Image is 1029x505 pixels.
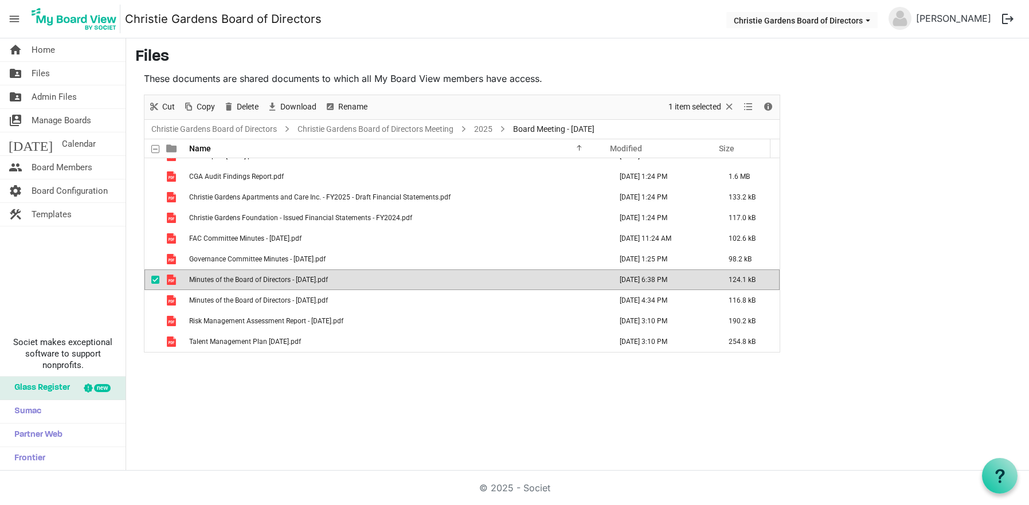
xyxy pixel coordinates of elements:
[195,100,216,114] span: Copy
[125,7,322,30] a: Christie Gardens Board of Directors
[664,95,739,119] div: Clear selection
[32,156,92,179] span: Board Members
[28,5,125,33] a: My Board View Logo
[739,95,758,119] div: View
[189,214,412,222] span: Christie Gardens Foundation - Issued Financial Statements - FY2024.pdf
[179,95,219,119] div: Copy
[9,179,22,202] span: settings
[295,122,456,136] a: Christie Gardens Board of Directors Meeting
[511,122,597,136] span: Board Meeting - [DATE]
[911,7,996,30] a: [PERSON_NAME]
[149,122,279,136] a: Christie Gardens Board of Directors
[608,208,717,228] td: July 28, 2025 1:24 PM column header Modified
[9,62,22,85] span: folder_shared
[186,208,608,228] td: Christie Gardens Foundation - Issued Financial Statements - FY2024.pdf is template cell column he...
[758,95,778,119] div: Details
[32,203,72,226] span: Templates
[147,100,177,114] button: Cut
[608,166,717,187] td: July 28, 2025 1:24 PM column header Modified
[159,249,186,269] td: is template cell column header type
[9,85,22,108] span: folder_shared
[159,290,186,311] td: is template cell column header type
[9,156,22,179] span: people
[144,166,159,187] td: checkbox
[667,100,737,114] button: Selection
[189,234,302,242] span: FAC Committee Minutes - [DATE].pdf
[62,132,96,155] span: Calendar
[9,203,22,226] span: construction
[189,144,211,153] span: Name
[32,109,91,132] span: Manage Boards
[159,166,186,187] td: is template cell column header type
[144,187,159,208] td: checkbox
[608,249,717,269] td: July 28, 2025 1:25 PM column header Modified
[9,132,53,155] span: [DATE]
[186,290,608,311] td: Minutes of the Board of Directors - June 30, 2025.pdf is template cell column header Name
[181,100,217,114] button: Copy
[28,5,120,33] img: My Board View Logo
[144,331,159,352] td: checkbox
[479,482,550,494] a: © 2025 - Societ
[610,144,642,153] span: Modified
[761,100,776,114] button: Details
[320,95,371,119] div: Rename
[186,228,608,249] td: FAC Committee Minutes - July 22, 2025.pdf is template cell column header Name
[144,290,159,311] td: checkbox
[996,7,1020,31] button: logout
[144,311,159,331] td: checkbox
[159,187,186,208] td: is template cell column header type
[159,208,186,228] td: is template cell column header type
[144,228,159,249] td: checkbox
[3,8,25,30] span: menu
[219,95,263,119] div: Delete
[189,173,284,181] span: CGA Audit Findings Report.pdf
[94,384,111,392] div: new
[159,331,186,352] td: is template cell column header type
[144,95,179,119] div: Cut
[186,166,608,187] td: CGA Audit Findings Report.pdf is template cell column header Name
[717,187,780,208] td: 133.2 kB is template cell column header Size
[717,311,780,331] td: 190.2 kB is template cell column header Size
[161,100,176,114] span: Cut
[719,144,734,153] span: Size
[186,311,608,331] td: Risk Management Assessment Report - July 22, 2025.pdf is template cell column header Name
[186,187,608,208] td: Christie Gardens Apartments and Care Inc. - FY2025 - Draft Financial Statements.pdf is template c...
[265,100,319,114] button: Download
[608,331,717,352] td: August 05, 2025 3:10 PM column header Modified
[717,208,780,228] td: 117.0 kB is template cell column header Size
[717,166,780,187] td: 1.6 MB is template cell column header Size
[32,179,108,202] span: Board Configuration
[717,331,780,352] td: 254.8 kB is template cell column header Size
[189,296,328,304] span: Minutes of the Board of Directors - [DATE].pdf
[186,249,608,269] td: Governance Committee Minutes - July 7, 2025.pdf is template cell column header Name
[32,62,50,85] span: Files
[608,187,717,208] td: July 28, 2025 1:24 PM column header Modified
[608,311,717,331] td: August 05, 2025 3:10 PM column header Modified
[189,317,343,325] span: Risk Management Assessment Report - [DATE].pdf
[667,100,722,114] span: 1 item selected
[159,228,186,249] td: is template cell column header type
[9,377,70,400] span: Glass Register
[717,249,780,269] td: 98.2 kB is template cell column header Size
[9,447,45,470] span: Frontier
[144,72,780,85] p: These documents are shared documents to which all My Board View members have access.
[741,100,755,114] button: View dropdownbutton
[472,122,495,136] a: 2025
[323,100,370,114] button: Rename
[279,100,318,114] span: Download
[189,276,328,284] span: Minutes of the Board of Directors - [DATE].pdf
[608,228,717,249] td: July 29, 2025 11:24 AM column header Modified
[717,269,780,290] td: 124.1 kB is template cell column header Size
[608,290,717,311] td: July 31, 2025 4:34 PM column header Modified
[9,400,41,423] span: Sumac
[159,311,186,331] td: is template cell column header type
[9,38,22,61] span: home
[889,7,911,30] img: no-profile-picture.svg
[159,269,186,290] td: is template cell column header type
[186,269,608,290] td: Minutes of the Board of Directors - August 5, 2025.pdf is template cell column header Name
[189,152,258,160] span: CEO Report [DATE].pdf
[144,208,159,228] td: checkbox
[717,228,780,249] td: 102.6 kB is template cell column header Size
[9,424,62,447] span: Partner Web
[144,269,159,290] td: checkbox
